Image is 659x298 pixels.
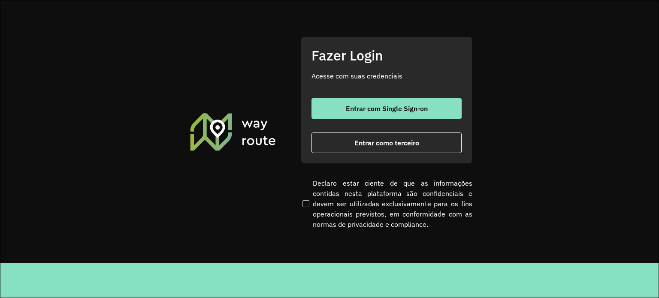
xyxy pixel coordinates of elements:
[311,132,462,153] button: button
[354,139,419,146] span: Entrar como terceiro
[311,98,462,119] button: button
[311,71,462,81] p: Acesse com suas credenciais
[189,112,277,151] img: Roteirizador AmbevTech
[346,105,428,112] span: Entrar com Single Sign-on
[301,178,472,229] label: Declaro estar ciente de que as informações contidas nesta plataforma são confidenciais e devem se...
[311,47,462,63] h2: Fazer Login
